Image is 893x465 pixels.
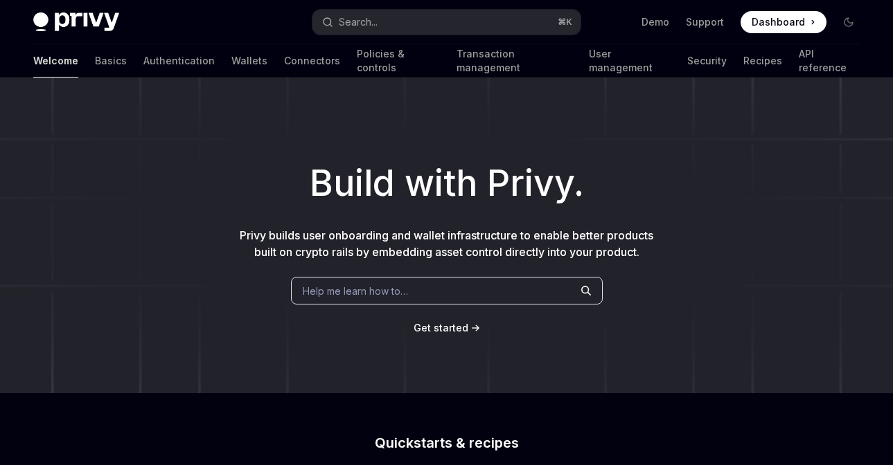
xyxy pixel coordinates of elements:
[687,44,727,77] a: Security
[33,44,78,77] a: Welcome
[642,15,669,29] a: Demo
[414,322,468,334] span: Get started
[22,156,871,210] h1: Build with Privy.
[357,44,440,77] a: Policies & controls
[589,44,671,77] a: User management
[457,44,572,77] a: Transaction management
[743,44,782,77] a: Recipes
[799,44,860,77] a: API reference
[414,321,468,335] a: Get started
[143,44,215,77] a: Authentication
[339,14,378,30] div: Search...
[741,11,826,33] a: Dashboard
[838,11,860,33] button: Toggle dark mode
[231,44,267,77] a: Wallets
[303,284,408,298] span: Help me learn how to…
[312,10,581,35] button: Open search
[284,44,340,77] a: Connectors
[686,15,724,29] a: Support
[95,44,127,77] a: Basics
[752,15,805,29] span: Dashboard
[203,436,691,450] h2: Quickstarts & recipes
[240,228,653,259] span: Privy builds user onboarding and wallet infrastructure to enable better products built on crypto ...
[558,17,572,28] span: ⌘ K
[33,12,119,32] img: dark logo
